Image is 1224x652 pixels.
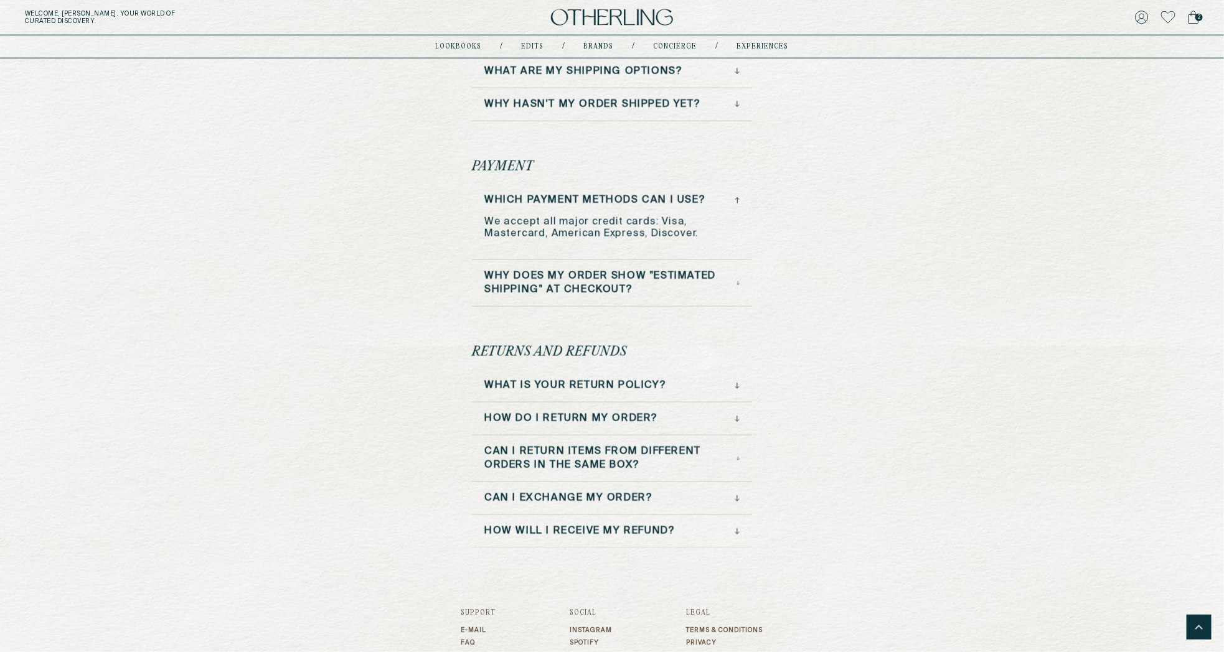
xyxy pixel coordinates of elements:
a: Edits [522,44,544,50]
a: E-mail [461,626,496,634]
a: Privacy [687,639,763,646]
h3: How do I return my order? [484,412,658,426]
a: concierge [654,44,697,50]
h3: Can I exchange my order? [484,491,652,505]
a: experiences [737,44,789,50]
h3: Can I return items from different orders in the same box? [484,445,737,472]
a: Spotify [570,639,613,646]
h2: Payment [472,159,534,175]
h3: Why hasn't my order shipped yet? [484,98,700,111]
p: We accept all major credit cards: Visa, Mastercard, American Express, Discover. [484,217,740,240]
h3: Support [461,609,496,617]
div: / [716,42,718,52]
h3: What is your return policy? [484,379,666,393]
h5: Welcome, [PERSON_NAME] . Your world of curated discovery. [25,10,377,25]
a: Terms & Conditions [687,626,763,634]
h3: How will I receive my refund? [484,524,675,538]
h3: Which payment methods can I use? [484,193,705,207]
h3: Social [570,609,613,617]
img: logo [551,9,673,26]
div: / [501,42,503,52]
a: 2 [1188,9,1199,26]
span: 2 [1195,14,1203,21]
a: FAQ [461,639,496,646]
h3: Why does my order show "estimated shipping" at Checkout? [484,269,737,297]
div: / [563,42,565,52]
a: lookbooks [436,44,482,50]
h2: Returns and Refunds [472,344,627,360]
div: / [633,42,635,52]
h3: What are my shipping options? [484,65,682,78]
a: Brands [584,44,614,50]
h3: Legal [687,609,763,617]
a: Instagram [570,626,613,634]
